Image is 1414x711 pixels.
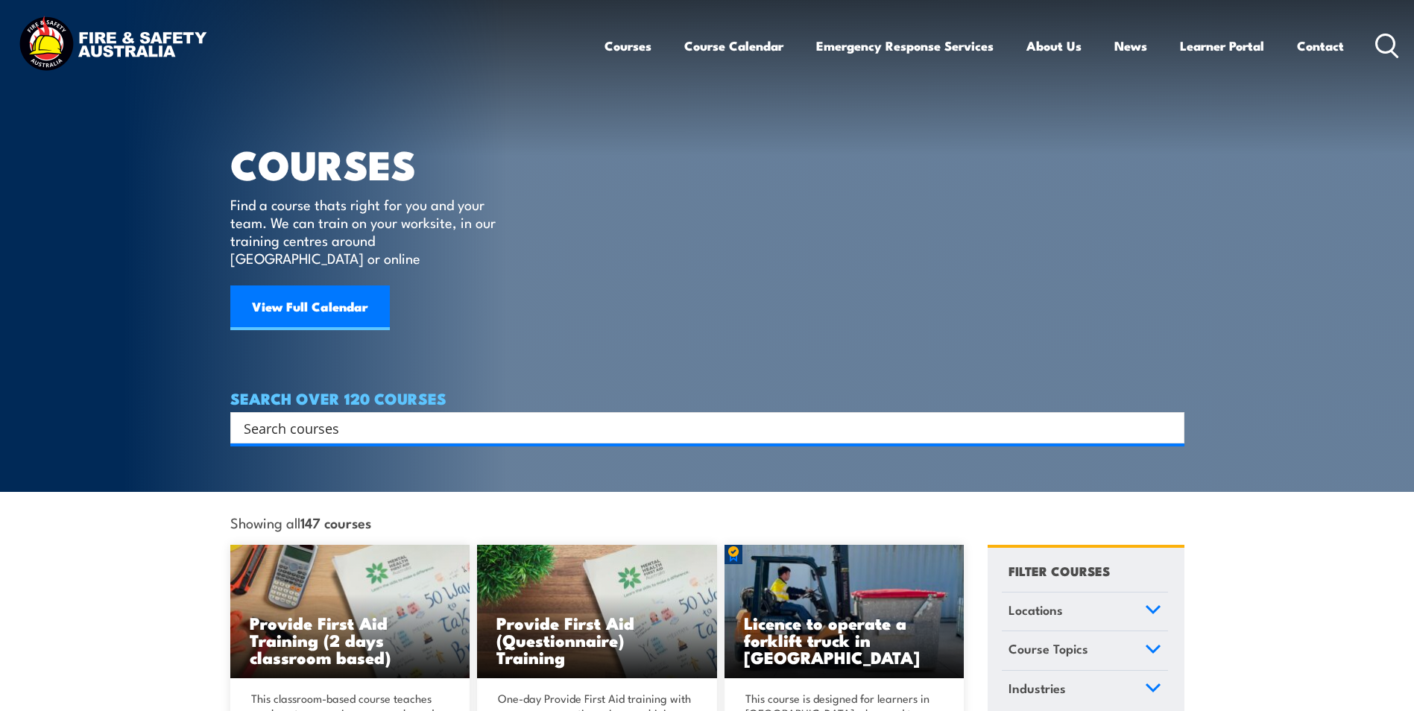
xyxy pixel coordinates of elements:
[230,514,371,530] span: Showing all
[605,26,651,66] a: Courses
[1002,592,1168,631] a: Locations
[816,26,994,66] a: Emergency Response Services
[250,614,451,666] h3: Provide First Aid Training (2 days classroom based)
[684,26,783,66] a: Course Calendar
[230,146,517,181] h1: COURSES
[1180,26,1264,66] a: Learner Portal
[230,545,470,679] img: Mental Health First Aid Training (Standard) – Classroom
[725,545,965,679] a: Licence to operate a forklift truck in [GEOGRAPHIC_DATA]
[496,614,698,666] h3: Provide First Aid (Questionnaire) Training
[1114,26,1147,66] a: News
[244,417,1152,439] input: Search input
[230,390,1184,406] h4: SEARCH OVER 120 COURSES
[1026,26,1082,66] a: About Us
[477,545,717,679] a: Provide First Aid (Questionnaire) Training
[1002,671,1168,710] a: Industries
[247,417,1155,438] form: Search form
[744,614,945,666] h3: Licence to operate a forklift truck in [GEOGRAPHIC_DATA]
[300,512,371,532] strong: 147 courses
[1002,631,1168,670] a: Course Topics
[1297,26,1344,66] a: Contact
[230,285,390,330] a: View Full Calendar
[1009,600,1063,620] span: Locations
[230,545,470,679] a: Provide First Aid Training (2 days classroom based)
[1009,639,1088,659] span: Course Topics
[1158,417,1179,438] button: Search magnifier button
[477,545,717,679] img: Mental Health First Aid Training (Standard) – Blended Classroom
[1009,560,1110,581] h4: FILTER COURSES
[725,545,965,679] img: Licence to operate a forklift truck Training
[1009,678,1066,698] span: Industries
[230,195,502,267] p: Find a course thats right for you and your team. We can train on your worksite, in our training c...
